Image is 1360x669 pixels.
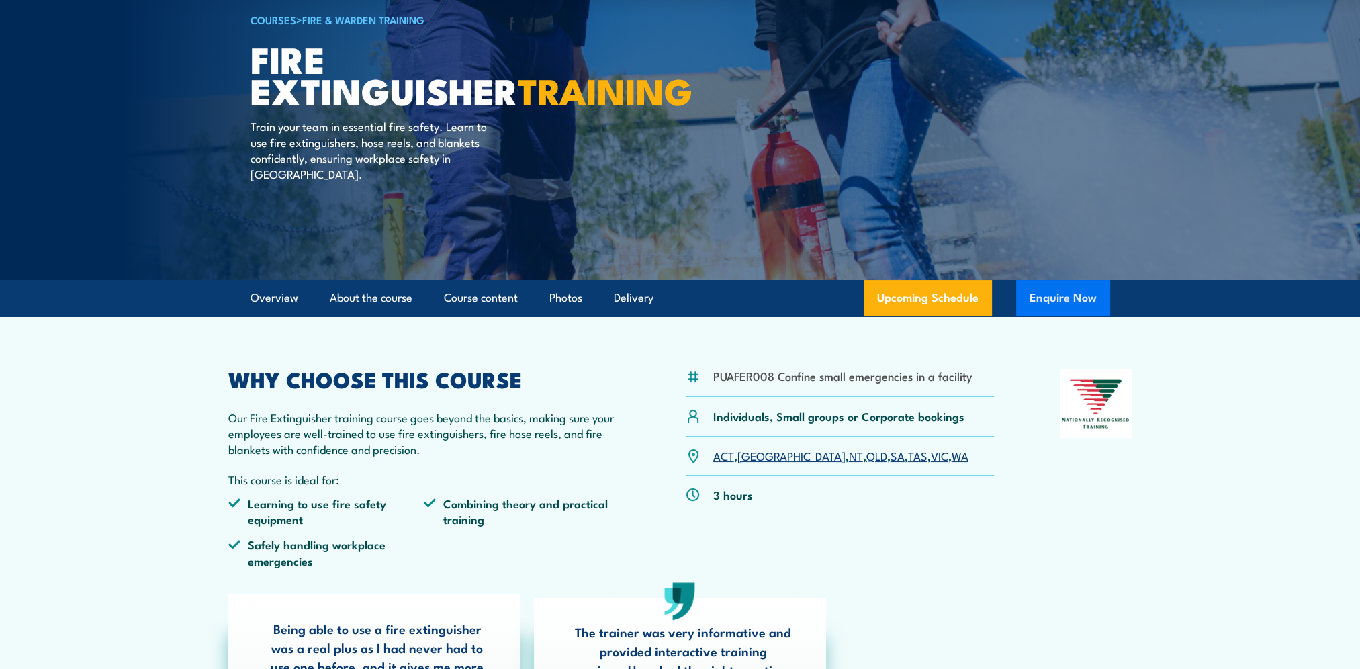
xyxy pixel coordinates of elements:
li: Learning to use fire safety equipment [228,496,424,527]
h2: WHY CHOOSE THIS COURSE [228,369,621,388]
a: WA [952,447,968,463]
a: SA [891,447,905,463]
a: Overview [251,280,298,316]
img: Nationally Recognised Training logo. [1060,369,1132,438]
p: , , , , , , , [713,448,968,463]
li: Safely handling workplace emergencies [228,537,424,568]
a: About the course [330,280,412,316]
a: QLD [866,447,887,463]
li: PUAFER008 Confine small emergencies in a facility [713,368,972,384]
a: [GEOGRAPHIC_DATA] [737,447,846,463]
a: Delivery [614,280,653,316]
a: ACT [713,447,734,463]
a: Photos [549,280,582,316]
h1: Fire Extinguisher [251,43,582,105]
a: Upcoming Schedule [864,280,992,316]
p: 3 hours [713,487,753,502]
a: TAS [908,447,927,463]
a: VIC [931,447,948,463]
a: COURSES [251,12,296,27]
a: Course content [444,280,518,316]
a: NT [849,447,863,463]
h6: > [251,11,582,28]
a: Fire & Warden Training [302,12,424,27]
strong: TRAINING [518,62,692,118]
li: Combining theory and practical training [424,496,620,527]
p: Train your team in essential fire safety. Learn to use fire extinguishers, hose reels, and blanke... [251,118,496,181]
p: Our Fire Extinguisher training course goes beyond the basics, making sure your employees are well... [228,410,621,457]
p: This course is ideal for: [228,472,621,487]
button: Enquire Now [1016,280,1110,316]
p: Individuals, Small groups or Corporate bookings [713,408,964,424]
